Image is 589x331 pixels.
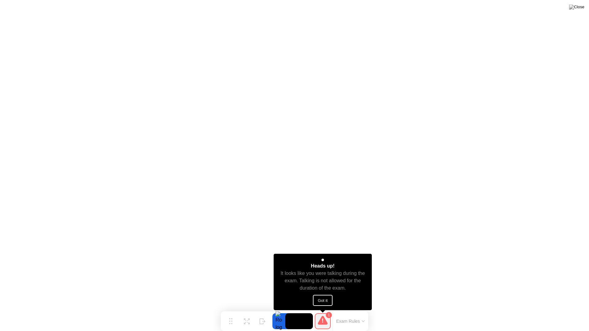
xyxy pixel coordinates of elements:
[334,318,367,324] button: Exam Rules
[313,295,333,306] button: Got it
[311,262,334,270] div: Heads up!
[279,270,367,292] div: It looks like you were talking during the exam. Talking is not allowed for the duration of the exam.
[569,5,584,10] img: Close
[326,312,332,318] div: 1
